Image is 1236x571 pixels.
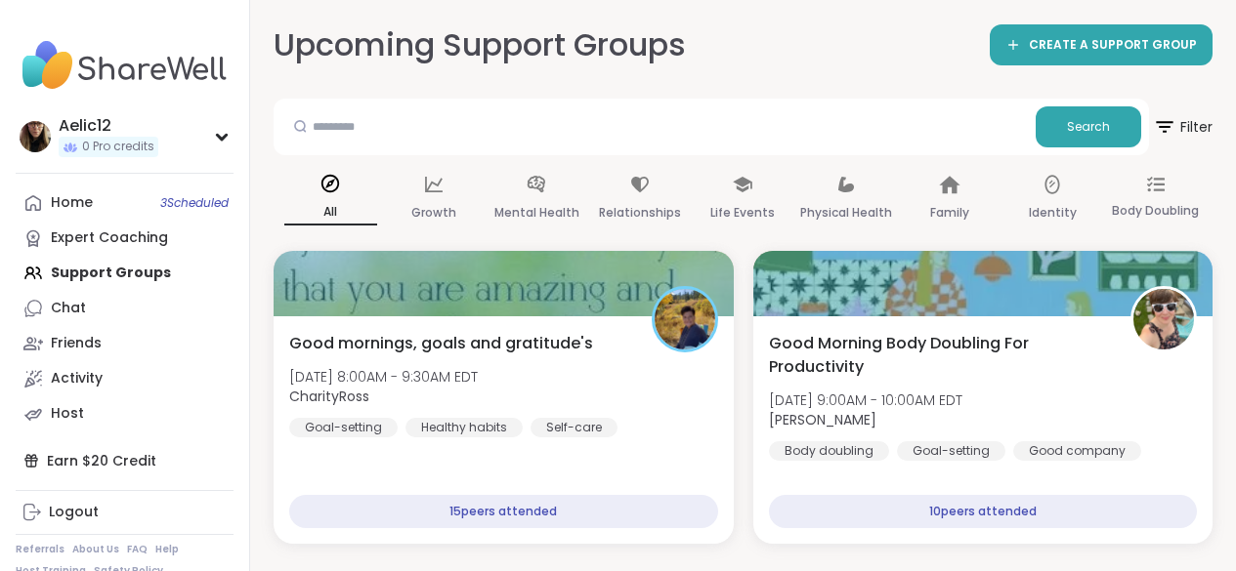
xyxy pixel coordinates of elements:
[769,410,876,429] b: [PERSON_NAME]
[82,139,154,155] span: 0 Pro credits
[16,31,234,100] img: ShareWell Nav Logo
[599,201,681,224] p: Relationships
[51,334,102,353] div: Friends
[51,299,86,318] div: Chat
[289,367,478,387] span: [DATE] 8:00AM - 9:30AM EDT
[655,289,715,349] img: CharityRoss
[531,418,618,437] div: Self-care
[769,441,889,461] div: Body doubling
[1133,289,1194,349] img: Adrienne_QueenOfTheDawn
[51,404,84,424] div: Host
[160,195,229,211] span: 3 Scheduled
[1013,441,1141,461] div: Good company
[16,221,234,256] a: Expert Coaching
[49,503,99,522] div: Logout
[405,418,523,437] div: Healthy habits
[769,495,1198,528] div: 10 peers attended
[1153,103,1213,150] span: Filter
[1036,106,1141,147] button: Search
[274,23,686,67] h2: Upcoming Support Groups
[51,228,168,248] div: Expert Coaching
[20,121,51,152] img: Aelic12
[769,390,962,410] span: [DATE] 9:00AM - 10:00AM EDT
[710,201,775,224] p: Life Events
[51,193,93,213] div: Home
[16,495,234,530] a: Logout
[72,543,119,556] a: About Us
[16,185,234,221] a: Home3Scheduled
[16,443,234,478] div: Earn $20 Credit
[930,201,969,224] p: Family
[16,326,234,361] a: Friends
[411,201,456,224] p: Growth
[16,291,234,326] a: Chat
[1029,37,1197,54] span: CREATE A SUPPORT GROUP
[16,396,234,431] a: Host
[289,495,718,528] div: 15 peers attended
[769,332,1110,379] span: Good Morning Body Doubling For Productivity
[1029,201,1077,224] p: Identity
[897,441,1005,461] div: Goal-setting
[16,543,64,556] a: Referrals
[1153,99,1213,155] button: Filter
[800,201,892,224] p: Physical Health
[990,24,1213,65] a: CREATE A SUPPORT GROUP
[494,201,579,224] p: Mental Health
[284,200,377,225] p: All
[51,369,103,388] div: Activity
[59,115,158,137] div: Aelic12
[155,543,179,556] a: Help
[289,387,369,406] b: CharityRoss
[1067,118,1110,136] span: Search
[16,361,234,396] a: Activity
[289,418,398,437] div: Goal-setting
[127,543,148,556] a: FAQ
[1112,199,1199,223] p: Body Doubling
[289,332,593,355] span: Good mornings, goals and gratitude's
